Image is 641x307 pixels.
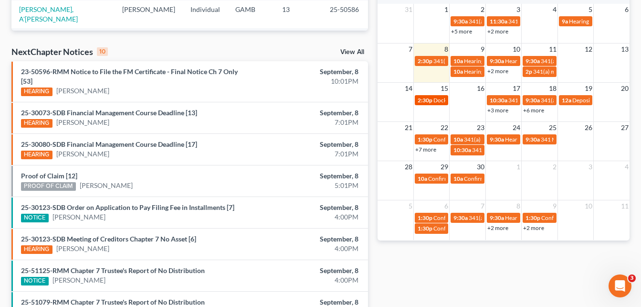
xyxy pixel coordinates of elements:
span: 19 [584,83,593,94]
div: September, 8 [252,67,358,77]
span: 6 [443,200,449,212]
div: September, 8 [252,171,358,181]
div: September, 8 [252,266,358,275]
a: [PERSON_NAME] [53,275,105,285]
a: [PERSON_NAME] [56,86,109,96]
td: 13 [274,28,322,46]
span: 341(a) meeting for [PERSON_NAME] [541,57,633,65]
span: 9 [552,200,557,212]
a: +2 more [523,224,544,231]
span: 10a [453,57,463,65]
span: 8 [515,200,521,212]
span: 18 [548,83,557,94]
a: +3 more [487,107,508,114]
span: 9:30a [490,57,504,65]
td: GAMB [228,0,274,28]
span: 11:30a [490,18,507,25]
span: 1:30p [525,214,540,221]
a: 23-50596-RMM Notice to File the FM Certificate - Final Notice Ch 7 Only [53] [21,67,238,85]
span: 6 [624,4,630,15]
span: 2 [552,161,557,173]
span: 10a [418,175,427,182]
span: 7 [480,200,485,212]
div: NOTICE [21,277,49,285]
span: 9:30a [453,18,468,25]
td: GAMB [228,28,274,46]
span: 9:30a [525,57,540,65]
div: 5:01PM [252,181,358,190]
div: HEARING [21,88,53,96]
span: Confirmation hearing for [PERSON_NAME] [433,214,542,221]
span: Hearing for [PERSON_NAME] [464,57,538,65]
span: 31 [404,4,413,15]
span: 1 [515,161,521,173]
span: 1:30p [418,214,432,221]
a: [PERSON_NAME] [56,244,109,253]
a: 25-51079-RMM Chapter 7 Trustee's Report of No Distribution [21,298,205,306]
span: 9a [562,18,568,25]
div: HEARING [21,151,53,159]
span: 341(a) meeting for [PERSON_NAME] [508,18,600,25]
span: 3 [628,274,636,282]
a: +2 more [487,67,508,75]
span: 341(a) meeting for [PERSON_NAME] [469,214,561,221]
span: 341(a) meeting for [PERSON_NAME] [472,146,564,153]
td: Individual [183,28,228,46]
span: 26 [584,122,593,133]
a: +6 more [523,107,544,114]
div: 4:00PM [252,244,358,253]
span: 10a [453,136,463,143]
a: Proof of Claim [12] [21,172,77,180]
span: 9:30a [490,136,504,143]
span: 341(a) meeting for [PERSON_NAME] [533,68,625,75]
span: 20 [620,83,630,94]
span: 3 [588,161,593,173]
span: 10 [584,200,593,212]
span: 29 [440,161,449,173]
span: 14 [404,83,413,94]
span: 10a [453,68,463,75]
a: [PERSON_NAME] [53,212,105,222]
a: 25-30123-SDB Order on Application to Pay Filing Fee in Installments [7] [21,203,234,211]
span: 341(a) meeting for [PERSON_NAME] [464,136,556,143]
span: Hearing for [PERSON_NAME] [464,68,538,75]
span: 341(a) meeting for [PERSON_NAME] [469,18,561,25]
div: NOTICE [21,214,49,222]
div: 7:01PM [252,118,358,127]
a: 25-30073-SDB Financial Management Course Deadline [13] [21,109,197,117]
span: 24 [512,122,521,133]
span: 15 [440,83,449,94]
span: 7 [408,44,413,55]
a: +5 more [451,28,472,35]
span: 2 [480,4,485,15]
a: +7 more [415,146,436,153]
td: 25-50586 [322,0,368,28]
div: 4:00PM [252,212,358,222]
span: 17 [512,83,521,94]
span: 30 [476,161,485,173]
span: 341 Meeting for [PERSON_NAME] [541,136,627,143]
span: 3 [515,4,521,15]
span: 1 [443,4,449,15]
span: 12 [584,44,593,55]
span: 23 [476,122,485,133]
span: 10a [453,175,463,182]
span: Hearing for Calencia May [505,57,568,65]
span: Confirmation hearing for [PERSON_NAME] [464,175,572,182]
span: 21 [404,122,413,133]
a: 25-30080-SDB Financial Management Course Deadline [17] [21,140,197,148]
a: 25-30123-SDB Meeting of Creditors Chapter 7 No Asset [6] [21,235,196,243]
div: September, 8 [252,297,358,307]
a: [PERSON_NAME] [56,118,109,127]
span: 12a [562,97,571,104]
span: 10 [512,44,521,55]
div: HEARING [21,245,53,254]
span: 10:30a [453,146,471,153]
div: September, 8 [252,140,358,149]
td: [PERSON_NAME] [115,0,183,28]
a: +2 more [487,224,508,231]
span: 25 [548,122,557,133]
span: 341(a) meeting for [PERSON_NAME] [541,97,633,104]
span: Confirmation hearing for [PERSON_NAME] [433,225,542,232]
span: 9:30a [490,214,504,221]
